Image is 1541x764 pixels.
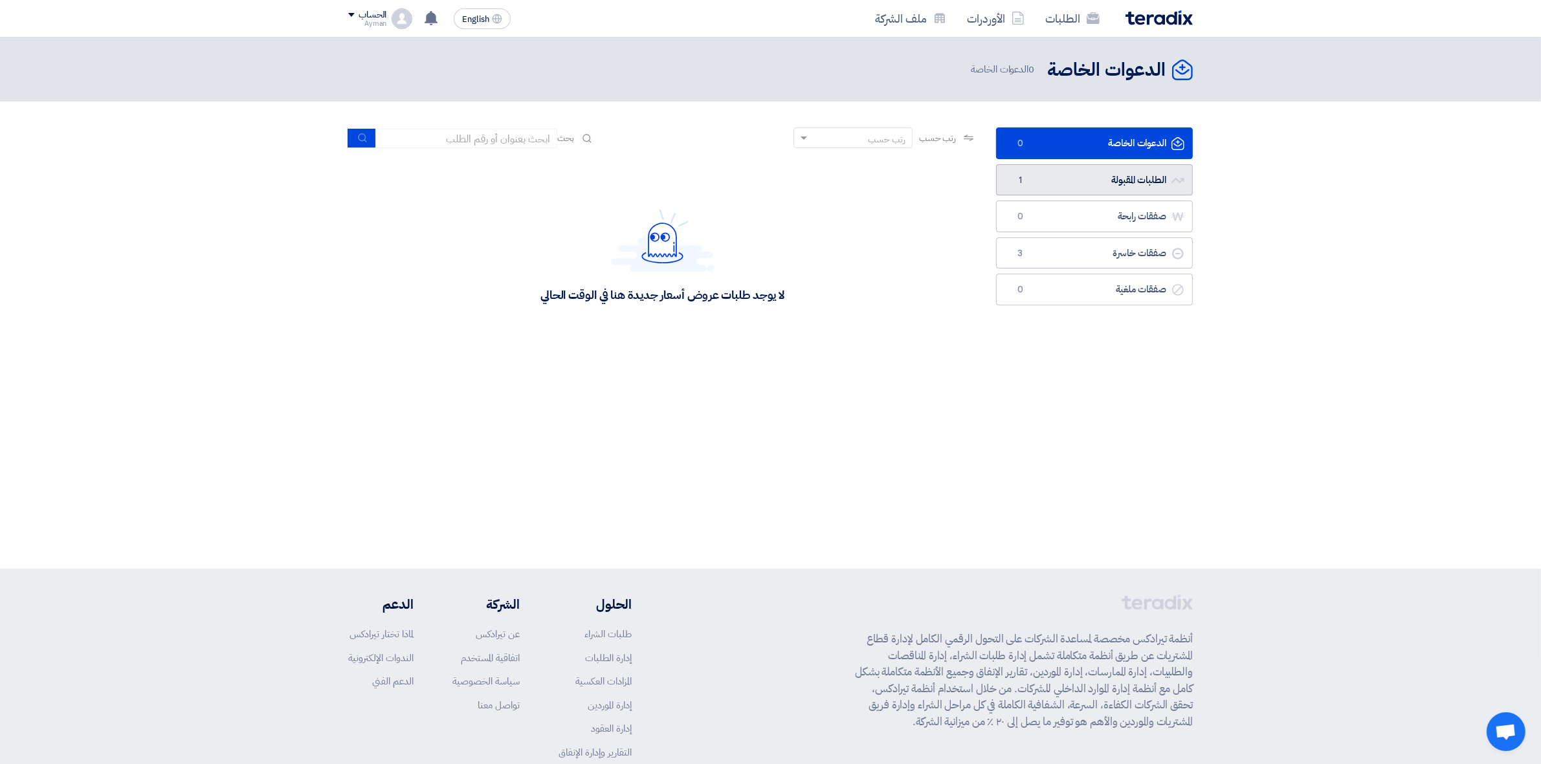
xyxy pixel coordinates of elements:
span: English [462,15,489,24]
a: سياسة الخصوصية [452,674,520,688]
img: Hello [611,209,715,272]
li: الدعم [348,595,414,614]
a: إدارة الطلبات [585,651,632,665]
a: ملف الشركة [865,3,957,34]
span: بحث [557,131,574,145]
span: 1 [1012,174,1028,187]
h2: الدعوات الخاصة [1047,58,1166,83]
span: 0 [1012,210,1028,223]
div: لا يوجد طلبات عروض أسعار جديدة هنا في الوقت الحالي [540,287,784,302]
img: Teradix logo [1125,10,1193,25]
div: رتب حسب [868,133,905,146]
a: الطلبات [1035,3,1110,34]
a: التقارير وإدارة الإنفاق [559,745,632,759]
div: الحساب [359,10,386,21]
a: المزادات العكسية [575,674,632,688]
a: إدارة الموردين [588,698,632,712]
a: الأوردرات [957,3,1035,34]
a: الدعم الفني [372,674,414,688]
li: الحلول [559,595,632,614]
a: صفقات رابحة0 [996,201,1193,232]
li: الشركة [452,595,520,614]
button: English [454,8,511,29]
span: الدعوات الخاصة [971,62,1037,77]
p: أنظمة تيرادكس مخصصة لمساعدة الشركات على التحول الرقمي الكامل لإدارة قطاع المشتريات عن طريق أنظمة ... [855,631,1193,730]
a: طلبات الشراء [584,627,632,641]
a: إدارة العقود [591,721,632,736]
a: صفقات ملغية0 [996,274,1193,305]
div: Ayman [348,20,386,27]
a: اتفاقية المستخدم [461,651,520,665]
span: 3 [1012,247,1028,260]
span: 0 [1012,137,1028,150]
a: لماذا تختار تيرادكس [349,627,414,641]
div: Open chat [1487,712,1525,751]
a: صفقات خاسرة3 [996,237,1193,269]
span: 0 [1028,62,1034,76]
a: الندوات الإلكترونية [348,651,414,665]
input: ابحث بعنوان أو رقم الطلب [376,129,557,148]
span: رتب حسب [919,131,956,145]
span: 0 [1012,283,1028,296]
a: تواصل معنا [478,698,520,712]
img: profile_test.png [392,8,412,29]
a: الطلبات المقبولة1 [996,164,1193,196]
a: الدعوات الخاصة0 [996,127,1193,159]
a: عن تيرادكس [476,627,520,641]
